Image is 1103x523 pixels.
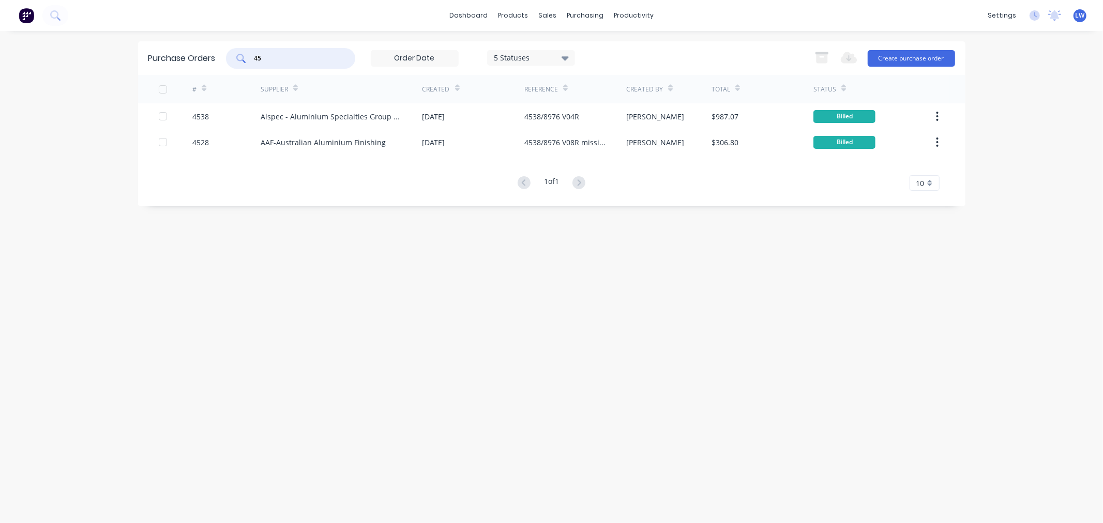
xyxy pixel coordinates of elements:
[494,52,568,63] div: 5 Statuses
[422,137,445,148] div: [DATE]
[916,178,925,189] span: 10
[192,137,209,148] div: 4528
[524,137,606,148] div: 4538/8976 V08R missing extrusions
[524,85,558,94] div: Reference
[813,110,875,123] div: Billed
[422,85,450,94] div: Created
[712,137,738,148] div: $306.80
[813,85,836,94] div: Status
[544,176,559,191] div: 1 of 1
[626,85,663,94] div: Created By
[626,137,684,148] div: [PERSON_NAME]
[493,8,533,23] div: products
[562,8,609,23] div: purchasing
[533,8,562,23] div: sales
[261,111,402,122] div: Alspec - Aluminium Specialties Group Pty Ltd
[192,85,197,94] div: #
[422,111,445,122] div: [DATE]
[983,8,1021,23] div: settings
[609,8,659,23] div: productivity
[261,137,386,148] div: AAF-Australian Aluminium Finishing
[253,53,339,64] input: Search purchase orders...
[813,136,875,149] div: Billed
[192,111,209,122] div: 4538
[444,8,493,23] a: dashboard
[712,111,738,122] div: $987.07
[371,51,458,66] input: Order Date
[524,111,579,122] div: 4538/8976 V04R
[148,52,216,65] div: Purchase Orders
[626,111,684,122] div: [PERSON_NAME]
[1076,11,1085,20] span: LW
[868,50,955,67] button: Create purchase order
[19,8,34,23] img: Factory
[712,85,730,94] div: Total
[261,85,288,94] div: Supplier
